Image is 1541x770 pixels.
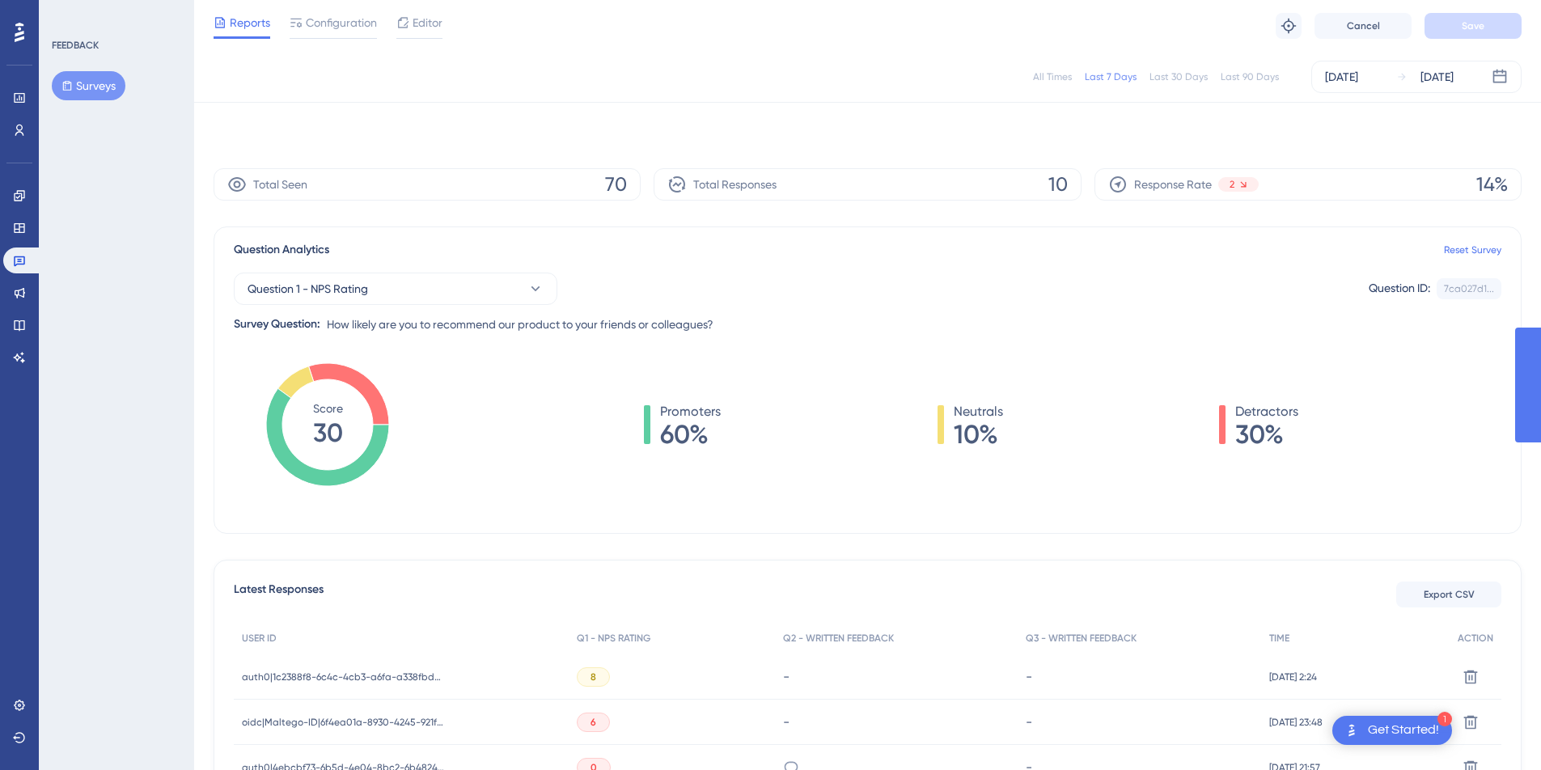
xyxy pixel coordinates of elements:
[1033,70,1072,83] div: All Times
[1026,632,1137,645] span: Q3 - WRITTEN FEEDBACK
[1342,721,1361,740] img: launcher-image-alternative-text
[413,13,442,32] span: Editor
[1026,669,1253,684] div: -
[230,13,270,32] span: Reports
[783,714,1010,730] div: -
[327,315,713,334] span: How likely are you to recommend our product to your friends or colleagues?
[1368,721,1439,739] div: Get Started!
[783,669,1010,684] div: -
[1269,716,1323,729] span: [DATE] 23:48
[1476,171,1508,197] span: 14%
[660,421,721,447] span: 60%
[1462,19,1484,32] span: Save
[577,632,650,645] span: Q1 - NPS RATING
[693,175,777,194] span: Total Responses
[313,402,343,415] tspan: Score
[1396,582,1501,607] button: Export CSV
[1134,175,1212,194] span: Response Rate
[591,716,596,729] span: 6
[1458,632,1493,645] span: ACTION
[234,240,329,260] span: Question Analytics
[1269,671,1317,683] span: [DATE] 2:24
[1444,243,1501,256] a: Reset Survey
[306,13,377,32] span: Configuration
[1325,67,1358,87] div: [DATE]
[242,632,277,645] span: USER ID
[1424,588,1475,601] span: Export CSV
[1425,13,1522,39] button: Save
[242,671,444,683] span: auth0|1c2388f8-6c4c-4cb3-a6fa-a338fbdc1b47
[1420,67,1454,87] div: [DATE]
[234,580,324,609] span: Latest Responses
[242,716,444,729] span: oidc|Maltego-ID|6f4ea01a-8930-4245-921f-b9da80276984
[1444,282,1494,295] div: 7ca027d1...
[1085,70,1137,83] div: Last 7 Days
[1235,402,1298,421] span: Detractors
[954,421,1003,447] span: 10%
[1332,716,1452,745] div: Open Get Started! checklist, remaining modules: 1
[234,315,320,334] div: Survey Question:
[591,671,596,683] span: 8
[1315,13,1412,39] button: Cancel
[1369,278,1430,299] div: Question ID:
[1221,70,1279,83] div: Last 90 Days
[1473,706,1522,755] iframe: UserGuiding AI Assistant Launcher
[313,417,343,448] tspan: 30
[1437,712,1452,726] div: 1
[1235,421,1298,447] span: 30%
[52,39,99,52] div: FEEDBACK
[248,279,368,298] span: Question 1 - NPS Rating
[783,632,894,645] span: Q2 - WRITTEN FEEDBACK
[1026,714,1253,730] div: -
[1269,632,1289,645] span: TIME
[1230,178,1234,191] span: 2
[605,171,627,197] span: 70
[52,71,125,100] button: Surveys
[660,402,721,421] span: Promoters
[1149,70,1208,83] div: Last 30 Days
[1347,19,1380,32] span: Cancel
[1048,171,1068,197] span: 10
[954,402,1003,421] span: Neutrals
[234,273,557,305] button: Question 1 - NPS Rating
[253,175,307,194] span: Total Seen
